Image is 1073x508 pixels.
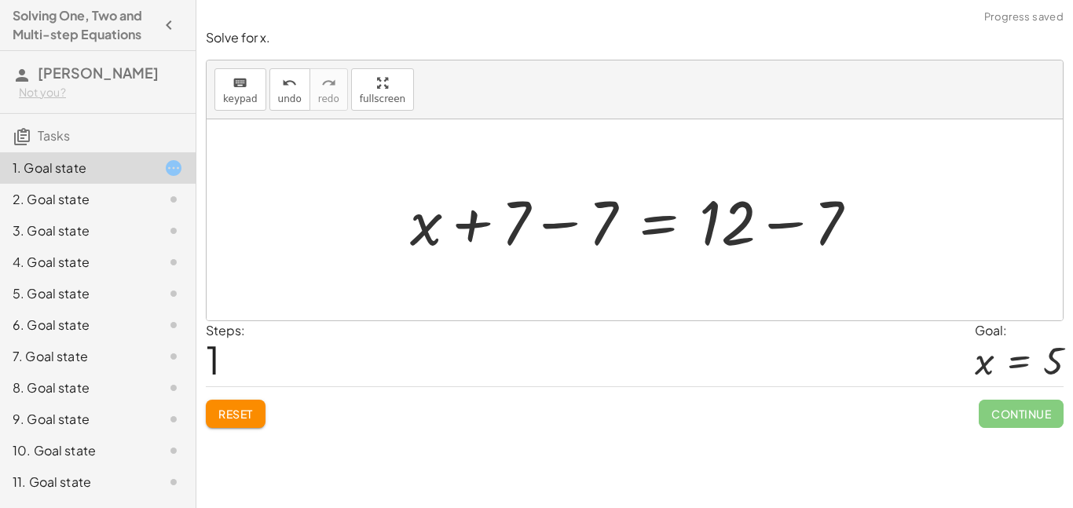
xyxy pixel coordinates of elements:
[206,335,220,383] span: 1
[233,74,247,93] i: keyboard
[206,322,245,338] label: Steps:
[164,473,183,492] i: Task not started.
[223,93,258,104] span: keypad
[13,378,139,397] div: 8. Goal state
[206,29,1064,47] p: Solve for x.
[13,284,139,303] div: 5. Goal state
[13,190,139,209] div: 2. Goal state
[164,284,183,303] i: Task not started.
[218,407,253,421] span: Reset
[269,68,310,111] button: undoundo
[984,9,1064,25] span: Progress saved
[38,127,70,144] span: Tasks
[164,253,183,272] i: Task not started.
[164,221,183,240] i: Task not started.
[164,190,183,209] i: Task not started.
[13,253,139,272] div: 4. Goal state
[13,159,139,177] div: 1. Goal state
[282,74,297,93] i: undo
[309,68,348,111] button: redoredo
[318,93,339,104] span: redo
[351,68,414,111] button: fullscreen
[360,93,405,104] span: fullscreen
[164,316,183,334] i: Task not started.
[164,441,183,460] i: Task not started.
[164,347,183,366] i: Task not started.
[13,347,139,366] div: 7. Goal state
[13,473,139,492] div: 11. Goal state
[164,410,183,429] i: Task not started.
[13,441,139,460] div: 10. Goal state
[13,221,139,240] div: 3. Goal state
[206,400,266,428] button: Reset
[278,93,302,104] span: undo
[13,410,139,429] div: 9. Goal state
[38,64,159,82] span: [PERSON_NAME]
[975,321,1064,340] div: Goal:
[164,159,183,177] i: Task started.
[13,316,139,334] div: 6. Goal state
[321,74,336,93] i: redo
[13,6,155,44] h4: Solving One, Two and Multi-step Equations
[164,378,183,397] i: Task not started.
[19,85,183,101] div: Not you?
[214,68,266,111] button: keyboardkeypad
